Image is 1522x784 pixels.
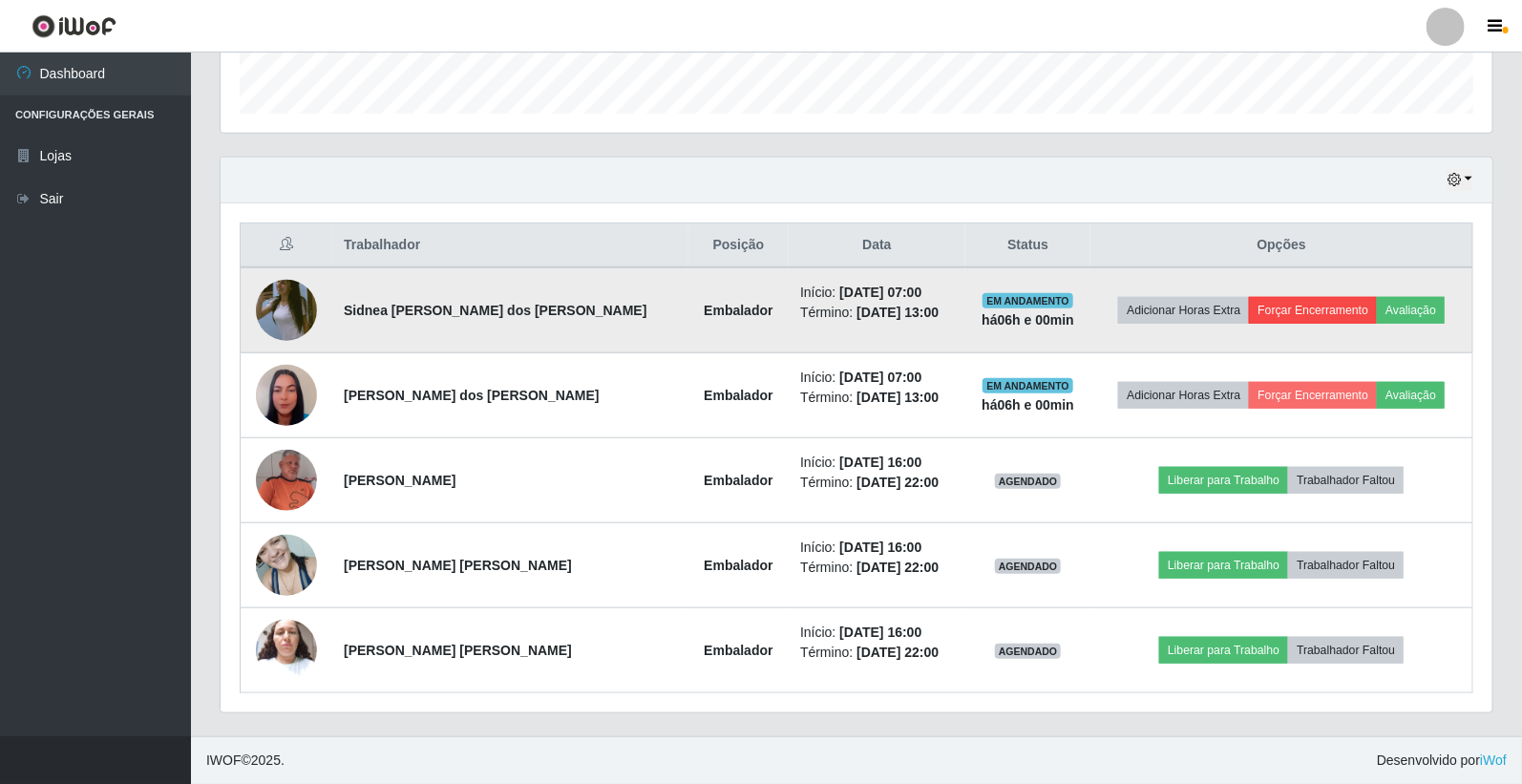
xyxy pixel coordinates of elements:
time: [DATE] 22:00 [856,560,939,575]
img: 1750256044557.jpeg [256,341,317,450]
strong: Embalador [704,473,772,488]
span: AGENDADO [995,644,1062,659]
button: Forçar Encerramento [1249,382,1377,409]
a: iWof [1480,752,1507,768]
th: Opções [1090,223,1472,268]
strong: Embalador [704,643,772,658]
img: 1714959691742.jpeg [256,524,317,605]
time: [DATE] 16:00 [839,540,921,555]
th: Trabalhador [332,223,688,268]
li: Início: [800,283,954,303]
strong: Embalador [704,388,772,403]
img: CoreUI Logo [32,14,116,38]
strong: Embalador [704,558,772,573]
button: Trabalhador Faltou [1288,552,1404,579]
time: [DATE] 22:00 [856,645,939,660]
time: [DATE] 16:00 [839,455,921,470]
img: 1695142713031.jpeg [256,450,317,511]
th: Status [965,223,1091,268]
button: Liberar para Trabalho [1159,552,1288,579]
time: [DATE] 07:00 [839,285,921,300]
button: Adicionar Horas Extra [1118,382,1249,409]
li: Início: [800,538,954,558]
li: Início: [800,453,954,473]
li: Término: [800,558,954,578]
strong: [PERSON_NAME] [PERSON_NAME] [344,558,572,573]
time: [DATE] 07:00 [839,370,921,385]
th: Data [789,223,965,268]
button: Avaliação [1377,297,1445,324]
th: Posição [688,223,789,268]
strong: Sidnea [PERSON_NAME] dos [PERSON_NAME] [344,303,646,318]
li: Término: [800,388,954,408]
strong: [PERSON_NAME] [PERSON_NAME] [344,643,572,658]
button: Liberar para Trabalho [1159,467,1288,494]
li: Término: [800,473,954,493]
button: Liberar para Trabalho [1159,637,1288,664]
button: Adicionar Horas Extra [1118,297,1249,324]
button: Avaliação [1377,382,1445,409]
span: IWOF [206,752,242,768]
img: 1745685770653.jpeg [256,256,317,365]
time: [DATE] 16:00 [839,625,921,640]
button: Trabalhador Faltou [1288,637,1404,664]
span: AGENDADO [995,474,1062,489]
strong: há 06 h e 00 min [982,312,1074,328]
time: [DATE] 13:00 [856,390,939,405]
time: [DATE] 22:00 [856,475,939,490]
strong: há 06 h e 00 min [982,397,1074,413]
span: © 2025 . [206,751,285,771]
li: Término: [800,643,954,663]
strong: [PERSON_NAME] [344,473,455,488]
strong: [PERSON_NAME] dos [PERSON_NAME] [344,388,600,403]
li: Início: [800,368,954,388]
strong: Embalador [704,303,772,318]
img: 1750954658696.jpeg [256,609,317,690]
button: Trabalhador Faltou [1288,467,1404,494]
button: Forçar Encerramento [1249,297,1377,324]
span: EM ANDAMENTO [983,378,1073,393]
span: Desenvolvido por [1377,751,1507,771]
time: [DATE] 13:00 [856,305,939,320]
li: Início: [800,623,954,643]
span: AGENDADO [995,559,1062,574]
li: Término: [800,303,954,323]
span: EM ANDAMENTO [983,293,1073,308]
